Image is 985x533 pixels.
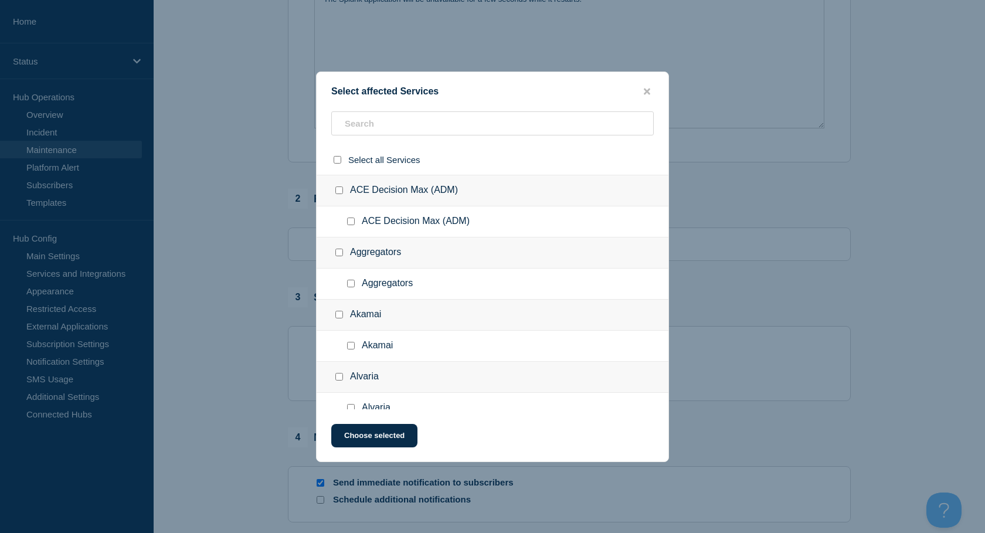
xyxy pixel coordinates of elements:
[362,216,470,228] span: ACE Decision Max (ADM)
[348,155,420,165] span: Select all Services
[335,373,343,381] input: Alvaria checkbox
[362,278,413,290] span: Aggregators
[331,111,654,135] input: Search
[362,402,390,414] span: Alvaria
[331,424,417,447] button: Choose selected
[347,280,355,287] input: Aggregators checkbox
[317,362,668,393] div: Alvaria
[317,300,668,331] div: Akamai
[347,218,355,225] input: ACE Decision Max (ADM) checkbox
[317,86,668,97] div: Select affected Services
[317,175,668,206] div: ACE Decision Max (ADM)
[335,249,343,256] input: Aggregators checkbox
[362,340,393,352] span: Akamai
[347,342,355,349] input: Akamai checkbox
[640,86,654,97] button: close button
[317,237,668,269] div: Aggregators
[335,311,343,318] input: Akamai checkbox
[334,156,341,164] input: select all checkbox
[347,404,355,412] input: Alvaria checkbox
[335,186,343,194] input: ACE Decision Max (ADM) checkbox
